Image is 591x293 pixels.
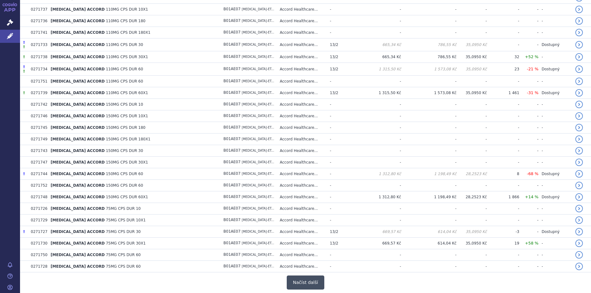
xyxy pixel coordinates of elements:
td: - [327,133,349,145]
td: 0271736 [28,15,47,27]
td: - [401,110,456,122]
td: - [349,203,401,214]
td: 0271739 [28,87,47,99]
td: 0271752 [28,179,47,191]
span: [MEDICAL_DATA] ACCORD [51,30,105,35]
td: 786,55 Kč [401,51,456,63]
span: [MEDICAL_DATA] ACCORD [51,102,105,107]
td: - [349,99,401,110]
td: 23 [487,63,519,75]
span: Tento přípravek má více úhrad. [23,69,25,73]
span: B01AE07 [224,171,241,176]
td: Accord Healthcare... [277,63,327,75]
td: 1 198,49 Kč [401,191,456,203]
td: - [538,133,572,145]
td: 13/2 [327,38,349,51]
td: - [519,3,538,15]
td: 614,04 Kč [401,226,456,237]
td: 0271726 [28,203,47,214]
td: - [349,156,401,168]
span: Tento přípravek má více úhrad. [23,55,25,59]
td: - [327,110,349,122]
span: 75MG CPS DUR 10X1 [106,218,146,222]
td: 0271748 [28,191,47,203]
button: Načíst další [287,275,324,290]
td: 0271743 [28,145,47,156]
td: 1 461 [487,87,519,99]
span: +52 % [525,54,538,59]
td: 13/2 [327,51,349,63]
span: [MEDICAL_DATA]-ET... [242,172,274,175]
a: detail [575,228,583,235]
span: 150MG CPS DUR 60X1 [106,195,148,199]
td: 13/2 [327,237,349,249]
a: detail [575,17,583,25]
a: detail [575,6,583,13]
span: [MEDICAL_DATA] ACCORD [51,218,105,222]
td: 0271751 [28,75,47,87]
td: - [487,38,519,51]
span: 150MG CPS DUR 60 [106,183,143,188]
span: [MEDICAL_DATA]-ET... [242,31,274,34]
td: 0271744 [28,168,47,179]
td: - [349,15,401,27]
td: 614,04 Kč [401,237,456,249]
span: [MEDICAL_DATA]-ET... [242,114,274,118]
td: - [456,214,487,226]
td: Accord Healthcare... [277,226,327,237]
td: - [401,214,456,226]
td: 0271749 [28,133,47,145]
td: - [519,75,538,87]
td: - [487,110,519,122]
span: Poslední data tohoto produktu jsou ze SCAU platného k 01.07.2025. [23,65,25,69]
td: - [487,179,519,191]
td: - [538,145,572,156]
td: - [456,99,487,110]
span: Tento přípravek má více úhrad. [23,45,25,49]
td: 1 573,08 Kč [401,63,456,75]
td: - [538,214,572,226]
td: 35,0950 Kč [456,226,487,237]
td: Accord Healthcare... [277,75,327,87]
td: - [519,214,538,226]
td: - [519,38,538,51]
td: - [519,145,538,156]
span: 110MG CPS DUR 180 [106,19,146,23]
td: - [538,179,572,191]
td: - [401,75,456,87]
span: [MEDICAL_DATA]-ET... [242,8,274,11]
td: - [349,145,401,156]
td: Accord Healthcare... [277,214,327,226]
td: 0271737 [28,3,47,15]
td: - [519,122,538,133]
td: - [538,99,572,110]
td: - [456,179,487,191]
span: 110MG CPS DUR 30X1 [106,55,148,59]
td: - [327,191,349,203]
span: 150MG CPS DUR 30X1 [106,160,148,164]
td: 32 [487,51,519,63]
td: Accord Healthcare... [277,122,327,133]
td: - [456,3,487,15]
td: 1 315,50 Kč [349,87,401,99]
span: 110MG CPS DUR 60 [106,67,143,71]
td: - [519,27,538,38]
td: 665,34 Kč [349,51,401,63]
span: B01AE07 [224,194,241,199]
td: - [349,179,401,191]
span: [MEDICAL_DATA] ACCORD [51,67,105,71]
td: 1 573,08 Kč [401,87,456,99]
span: [MEDICAL_DATA] ACCORD [51,172,105,176]
span: 110MG CPS DUR 10X1 [106,7,148,12]
td: 35,0950 Kč [456,51,487,63]
td: - [349,3,401,15]
td: Accord Healthcare... [277,237,327,249]
a: detail [575,89,583,97]
td: Accord Healthcare... [277,156,327,168]
span: +14 % [525,194,538,199]
span: [MEDICAL_DATA] ACCORD [51,125,105,130]
span: [MEDICAL_DATA]-ET... [242,218,274,222]
span: B01AE07 [224,30,241,34]
span: [MEDICAL_DATA]-ET... [242,230,274,233]
td: 35,0950 Kč [456,38,487,51]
